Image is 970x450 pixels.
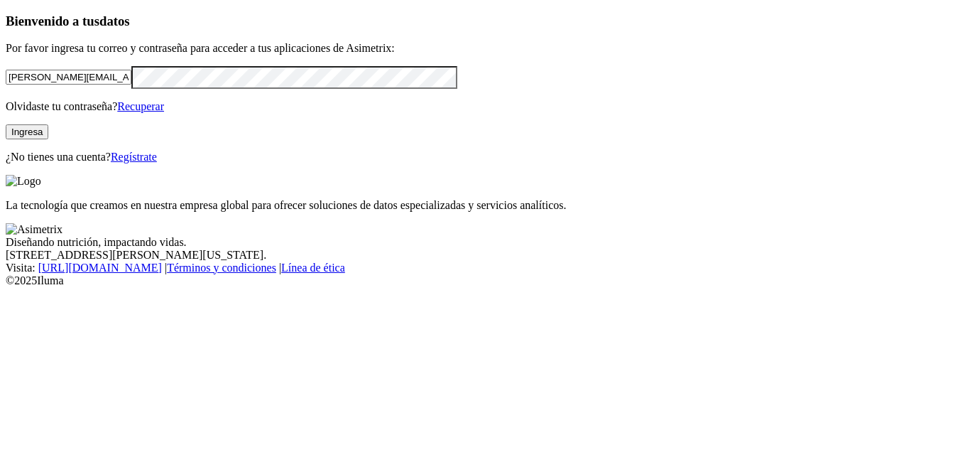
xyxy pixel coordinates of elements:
div: [STREET_ADDRESS][PERSON_NAME][US_STATE]. [6,249,964,262]
a: Términos y condiciones [167,262,276,274]
input: Tu correo [6,70,131,85]
button: Ingresa [6,124,48,139]
div: Visita : | | [6,262,964,274]
a: Recuperar [117,100,164,112]
a: Línea de ética [281,262,345,274]
img: Asimetrix [6,223,62,236]
p: Por favor ingresa tu correo y contraseña para acceder a tus aplicaciones de Asimetrix: [6,42,964,55]
p: Olvidaste tu contraseña? [6,100,964,113]
img: Logo [6,175,41,188]
a: Regístrate [111,151,157,163]
span: datos [99,14,130,28]
p: La tecnología que creamos en nuestra empresa global para ofrecer soluciones de datos especializad... [6,199,964,212]
div: Diseñando nutrición, impactando vidas. [6,236,964,249]
a: [URL][DOMAIN_NAME] [38,262,162,274]
h3: Bienvenido a tus [6,14,964,29]
div: © 2025 Iluma [6,274,964,287]
p: ¿No tienes una cuenta? [6,151,964,164]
